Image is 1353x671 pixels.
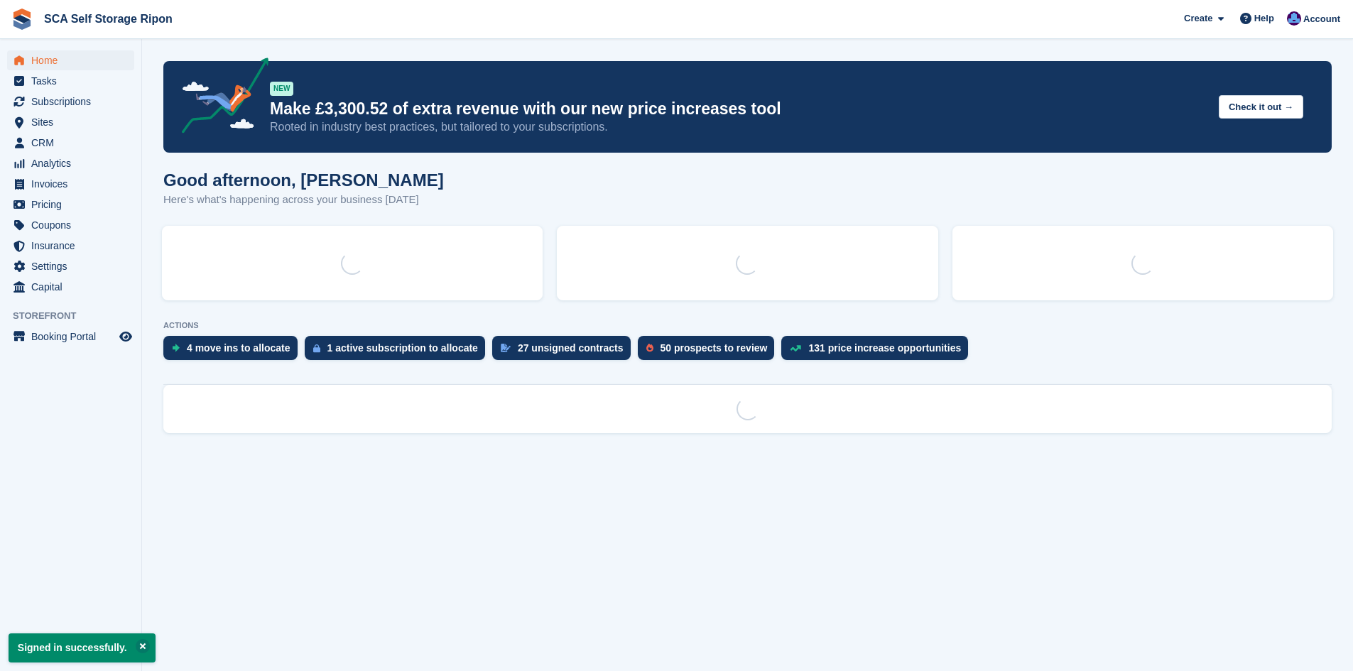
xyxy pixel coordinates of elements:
[7,215,134,235] a: menu
[31,112,116,132] span: Sites
[31,277,116,297] span: Capital
[7,153,134,173] a: menu
[327,342,478,354] div: 1 active subscription to allocate
[31,92,116,111] span: Subscriptions
[1219,95,1303,119] button: Check it out →
[7,133,134,153] a: menu
[7,327,134,347] a: menu
[7,71,134,91] a: menu
[270,99,1207,119] p: Make £3,300.52 of extra revenue with our new price increases tool
[313,344,320,353] img: active_subscription_to_allocate_icon-d502201f5373d7db506a760aba3b589e785aa758c864c3986d89f69b8ff3...
[1184,11,1212,26] span: Create
[7,236,134,256] a: menu
[13,309,141,323] span: Storefront
[7,92,134,111] a: menu
[163,170,444,190] h1: Good afternoon, [PERSON_NAME]
[661,342,768,354] div: 50 prospects to review
[7,256,134,276] a: menu
[31,71,116,91] span: Tasks
[7,112,134,132] a: menu
[31,50,116,70] span: Home
[1254,11,1274,26] span: Help
[1303,12,1340,26] span: Account
[31,133,116,153] span: CRM
[170,58,269,138] img: price-adjustments-announcement-icon-8257ccfd72463d97f412b2fc003d46551f7dbcb40ab6d574587a9cd5c0d94...
[31,215,116,235] span: Coupons
[501,344,511,352] img: contract_signature_icon-13c848040528278c33f63329250d36e43548de30e8caae1d1a13099fd9432cc5.svg
[7,195,134,214] a: menu
[31,195,116,214] span: Pricing
[172,344,180,352] img: move_ins_to_allocate_icon-fdf77a2bb77ea45bf5b3d319d69a93e2d87916cf1d5bf7949dd705db3b84f3ca.svg
[790,345,801,351] img: price_increase_opportunities-93ffe204e8149a01c8c9dc8f82e8f89637d9d84a8eef4429ea346261dce0b2c0.svg
[31,256,116,276] span: Settings
[7,174,134,194] a: menu
[31,153,116,173] span: Analytics
[638,336,782,367] a: 50 prospects to review
[117,328,134,345] a: Preview store
[187,342,290,354] div: 4 move ins to allocate
[9,633,156,662] p: Signed in successfully.
[305,336,492,367] a: 1 active subscription to allocate
[38,7,178,31] a: SCA Self Storage Ripon
[808,342,961,354] div: 131 price increase opportunities
[31,174,116,194] span: Invoices
[518,342,624,354] div: 27 unsigned contracts
[7,50,134,70] a: menu
[163,192,444,208] p: Here's what's happening across your business [DATE]
[163,321,1332,330] p: ACTIONS
[270,82,293,96] div: NEW
[163,336,305,367] a: 4 move ins to allocate
[31,327,116,347] span: Booking Portal
[31,236,116,256] span: Insurance
[270,119,1207,135] p: Rooted in industry best practices, but tailored to your subscriptions.
[492,336,638,367] a: 27 unsigned contracts
[781,336,975,367] a: 131 price increase opportunities
[11,9,33,30] img: stora-icon-8386f47178a22dfd0bd8f6a31ec36ba5ce8667c1dd55bd0f319d3a0aa187defe.svg
[7,277,134,297] a: menu
[646,344,653,352] img: prospect-51fa495bee0391a8d652442698ab0144808aea92771e9ea1ae160a38d050c398.svg
[1287,11,1301,26] img: Sarah Race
